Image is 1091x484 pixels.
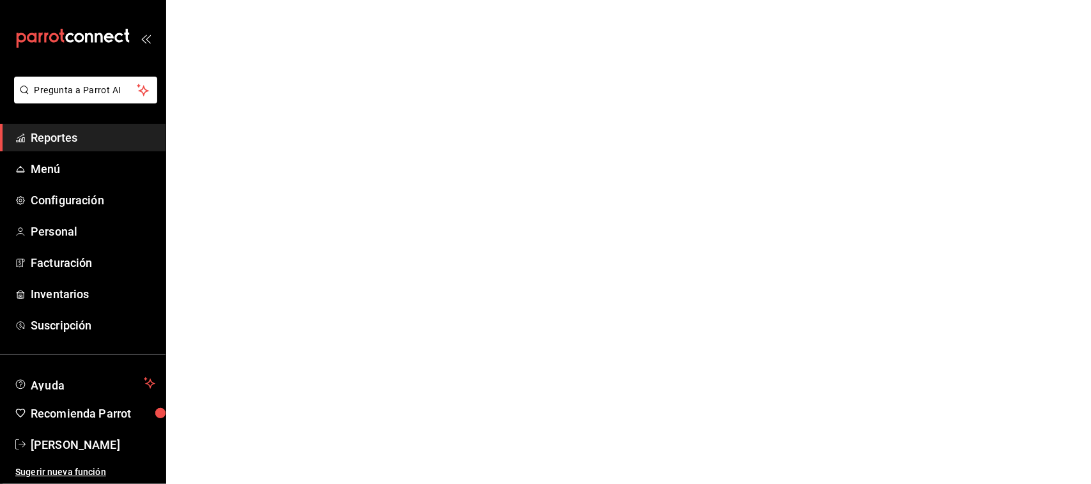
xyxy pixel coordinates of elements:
[9,93,157,106] a: Pregunta a Parrot AI
[14,77,157,103] button: Pregunta a Parrot AI
[31,436,155,453] span: [PERSON_NAME]
[31,129,155,146] span: Reportes
[31,375,139,391] span: Ayuda
[31,160,155,178] span: Menú
[31,317,155,334] span: Suscripción
[35,84,137,97] span: Pregunta a Parrot AI
[31,405,155,422] span: Recomienda Parrot
[141,33,151,43] button: open_drawer_menu
[31,254,155,271] span: Facturación
[31,285,155,303] span: Inventarios
[31,192,155,209] span: Configuración
[15,465,155,479] span: Sugerir nueva función
[31,223,155,240] span: Personal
